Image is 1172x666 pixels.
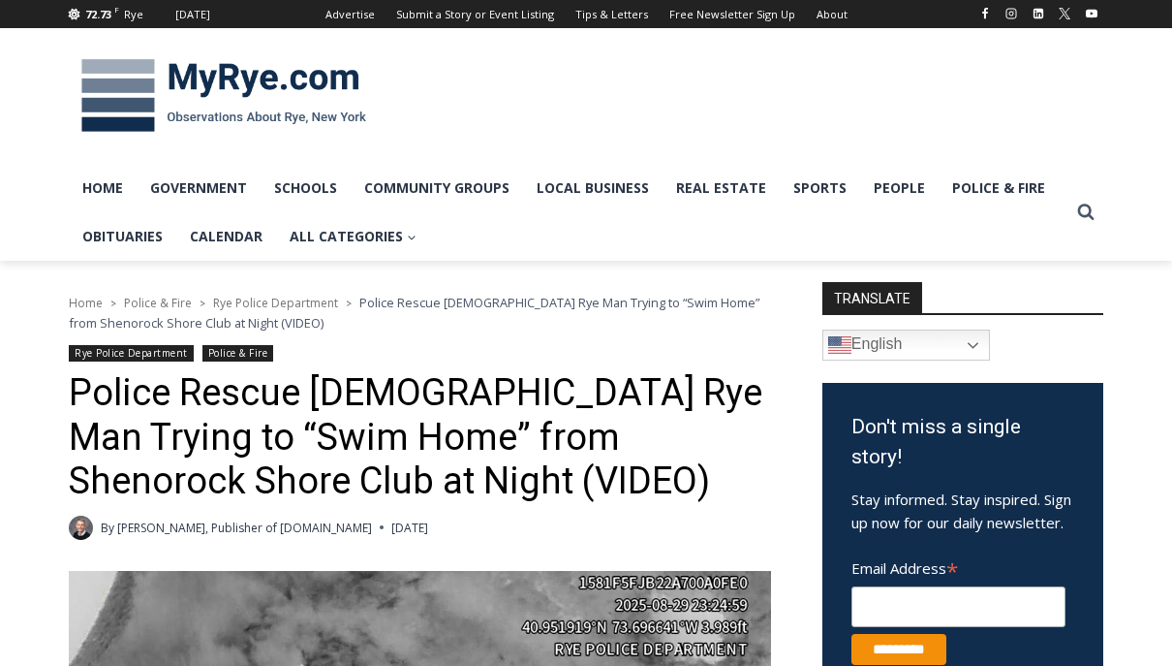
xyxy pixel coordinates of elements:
a: YouTube [1080,2,1103,25]
img: en [828,333,851,357]
a: Schools [261,164,351,212]
a: Rye Police Department [213,295,338,311]
span: All Categories [290,226,416,247]
span: > [200,297,205,310]
a: Obituaries [69,212,176,261]
a: English [822,330,990,361]
a: [PERSON_NAME], Publisher of [DOMAIN_NAME] [117,520,372,536]
div: [DATE] [175,6,210,23]
p: Stay informed. Stay inspired. Sign up now for our daily newsletter. [851,488,1074,534]
a: Instagram [1000,2,1023,25]
a: Rye Police Department [69,345,194,362]
a: Home [69,164,137,212]
a: Home [69,295,103,311]
time: [DATE] [391,519,428,537]
a: Police & Fire [202,345,274,362]
a: Author image [69,516,93,540]
div: Rye [124,6,143,23]
a: Real Estate [663,164,780,212]
span: > [110,297,116,310]
a: All Categories [276,212,430,261]
label: Email Address [851,549,1065,584]
a: Community Groups [351,164,523,212]
span: By [101,519,114,537]
nav: Breadcrumbs [69,293,771,333]
a: X [1053,2,1076,25]
button: View Search Form [1068,195,1103,230]
a: Facebook [973,2,997,25]
a: Calendar [176,212,276,261]
a: Government [137,164,261,212]
a: Linkedin [1027,2,1050,25]
h1: Police Rescue [DEMOGRAPHIC_DATA] Rye Man Trying to “Swim Home” from Shenorock Shore Club at Night... [69,371,771,504]
a: People [860,164,939,212]
a: Police & Fire [939,164,1059,212]
strong: TRANSLATE [822,282,922,313]
h3: Don't miss a single story! [851,412,1074,473]
a: Sports [780,164,860,212]
nav: Primary Navigation [69,164,1068,262]
span: 72.73 [85,7,111,21]
span: Police Rescue [DEMOGRAPHIC_DATA] Rye Man Trying to “Swim Home” from Shenorock Shore Club at Night... [69,294,759,331]
img: MyRye.com [69,46,379,146]
span: > [346,297,352,310]
a: Local Business [523,164,663,212]
span: F [114,4,119,15]
a: Police & Fire [124,295,192,311]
